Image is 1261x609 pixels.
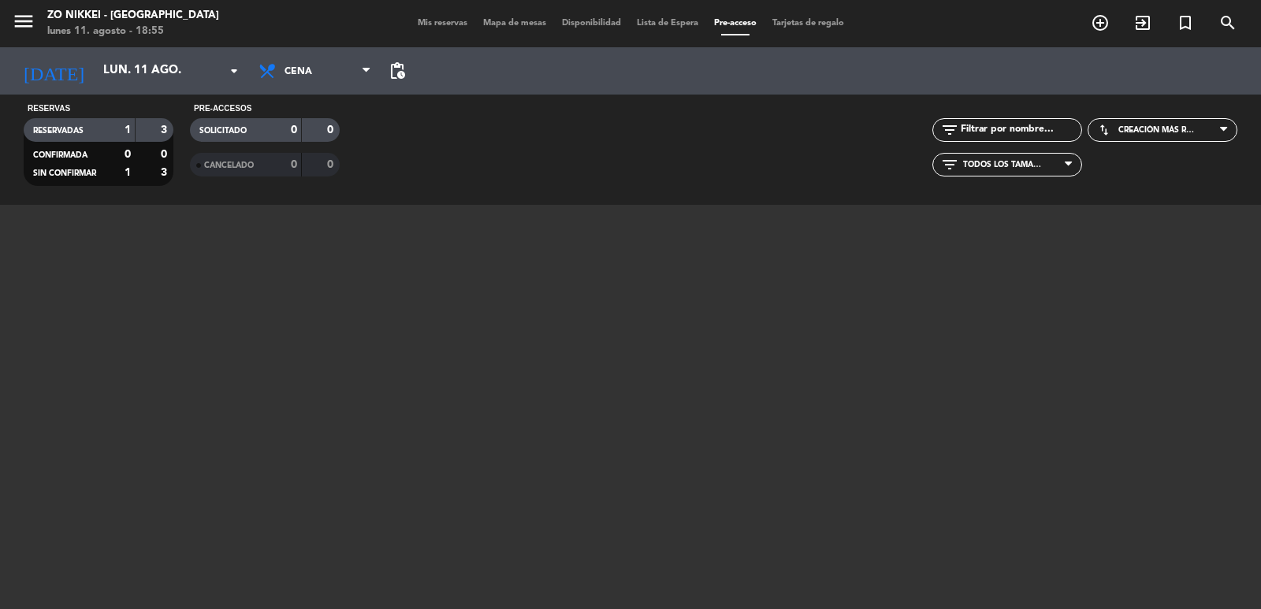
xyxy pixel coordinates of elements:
strong: 3 [161,124,170,136]
span: Tarjetas de regalo [764,19,852,28]
span: Disponibilidad [554,19,629,28]
strong: 1 [125,124,131,136]
span: RESERVADAS [33,127,84,135]
i: turned_in_not [1176,13,1195,32]
i: search [1218,13,1237,32]
strong: 0 [327,159,337,170]
span: Solicitado [199,127,247,135]
strong: 0 [327,124,337,136]
div: lunes 11. agosto - 18:55 [47,24,219,39]
button: menu [12,9,35,39]
span: Pre-acceso [706,19,764,28]
strong: 0 [291,124,297,136]
label: Pre-accesos [194,102,251,115]
i: arrow_drop_down [225,61,244,80]
strong: 0 [125,149,131,160]
i: exit_to_app [1133,13,1152,32]
span: Mapa de mesas [475,19,554,28]
label: Reservas [28,102,70,115]
span: Todos los tamaños [963,160,1042,169]
i: filter_list [940,121,959,139]
span: Mis reservas [410,19,475,28]
i: menu [12,9,35,33]
span: Cancelado [204,162,254,169]
i: add_circle_outline [1091,13,1110,32]
span: CONFIRMADA [33,151,87,159]
span: Cena [285,57,359,87]
input: Filtrar por nombre... [959,121,1081,139]
div: Zo Nikkei - [GEOGRAPHIC_DATA] [47,8,219,24]
span: pending_actions [388,61,407,80]
span: Lista de Espera [629,19,706,28]
strong: 1 [125,167,131,178]
i: [DATE] [12,54,95,88]
strong: 3 [161,167,170,178]
span: Creación más reciente [1118,125,1197,135]
span: SIN CONFIRMAR [33,169,96,177]
filter-checkbox: EARLY_ACCESS_REQUESTED [190,118,340,142]
strong: 0 [291,159,297,170]
strong: 0 [161,149,170,160]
